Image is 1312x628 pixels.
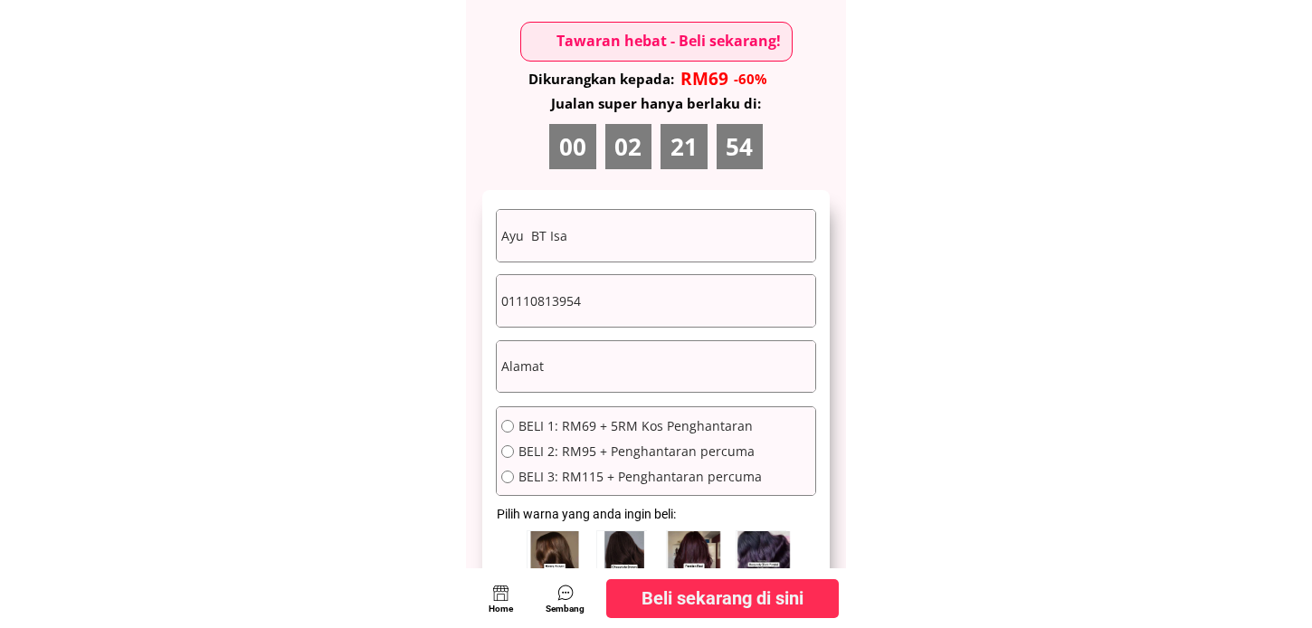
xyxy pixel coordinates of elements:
div: Home [483,602,519,616]
span: BELI 3: RM115 + Penghantaran percuma [518,471,762,483]
div: RM69 [680,65,1105,92]
div: Pilih warna yang anda ingin beli: [497,504,680,524]
div: -60% [734,68,1158,90]
span: Beli sekarang di sini [642,584,803,613]
div: Sembang [538,602,591,616]
input: Nama [497,210,815,262]
input: Telefon [497,275,815,327]
div: Tawaran hebat - Beli sekarang! [457,30,881,53]
div: Dikurangkan kepada: [528,68,953,90]
input: Alamat [497,341,815,393]
span: BELI 2: RM95 + Penghantaran percuma [518,445,762,458]
div: Jualan super hanya berlaku di: [466,92,846,114]
span: BELI 1: RM69 + 5RM Kos Penghantaran [518,420,762,433]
